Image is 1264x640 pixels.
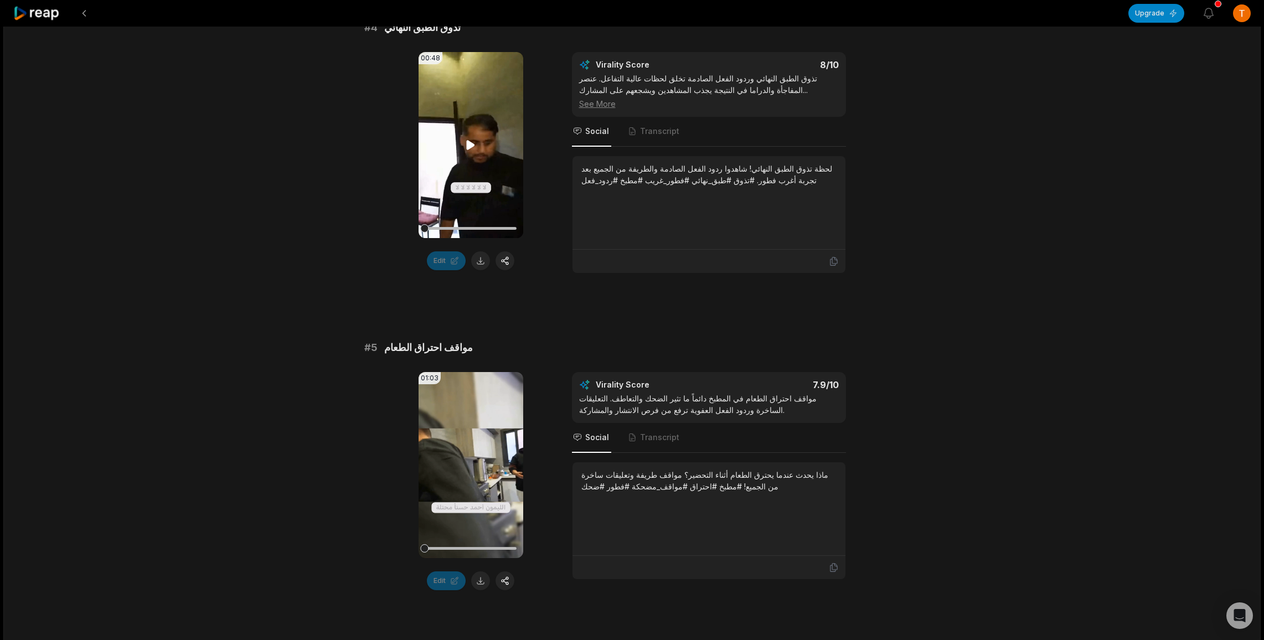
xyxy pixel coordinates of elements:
[581,469,837,492] div: ماذا يحدث عندما يحترق الطعام أثناء التحضير؟ مواقف طريفة وتعليقات ساخرة من الجميع! #مطبخ #احتراق #...
[1226,602,1253,629] div: Open Intercom Messenger
[640,126,679,137] span: Transcript
[572,117,846,147] nav: Tabs
[640,432,679,443] span: Transcript
[384,20,461,35] span: تذوق الطبق النهائي
[419,52,523,238] video: Your browser does not support mp4 format.
[364,340,378,355] span: # 5
[427,251,466,270] button: Edit
[720,59,839,70] div: 8 /10
[572,423,846,453] nav: Tabs
[581,163,837,186] div: لحظة تذوق الطبق النهائي! شاهدوا ردود الفعل الصادمة والطريفة من الجميع بعد تجربة أغرب فطور. #تذوق ...
[579,73,839,110] div: تذوق الطبق النهائي وردود الفعل الصادمة تخلق لحظات عالية التفاعل. عنصر المفاجأة والدراما في النتيج...
[585,126,609,137] span: Social
[384,340,473,355] span: مواقف احتراق الطعام
[720,379,839,390] div: 7.9 /10
[419,372,523,558] video: Your browser does not support mp4 format.
[596,379,715,390] div: Virality Score
[579,393,839,416] div: مواقف احتراق الطعام في المطبخ دائماً ما تثير الضحك والتعاطف. التعليقات الساخرة وردود الفعل العفوي...
[1128,4,1184,23] button: Upgrade
[596,59,715,70] div: Virality Score
[427,571,466,590] button: Edit
[585,432,609,443] span: Social
[364,20,378,35] span: # 4
[579,98,839,110] div: See More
